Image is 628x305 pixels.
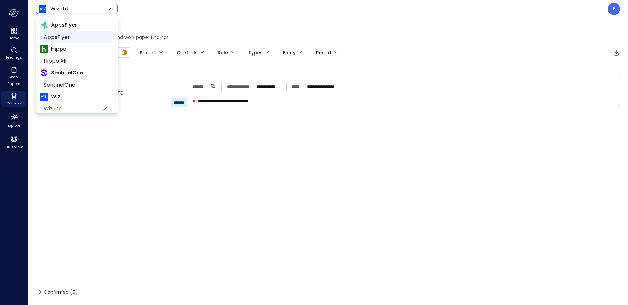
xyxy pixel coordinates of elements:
span: SentinelOne [44,81,109,89]
img: AppsFlyer [40,21,48,29]
li: SentinelOne [40,79,114,91]
li: Hippo All [40,55,114,67]
span: Wiz Ltd [44,105,98,113]
img: Hippo [40,45,48,53]
span: AppsFlyer [51,21,77,29]
span: Wiz [51,93,60,101]
li: Wiz Ltd [40,103,114,115]
span: Hippo All [44,57,109,65]
span: Hippo [51,45,67,53]
img: Wiz [40,93,48,101]
img: SentinelOne [40,69,48,77]
span: SentinelOne [51,69,83,77]
span: AppsFlyer [44,33,109,41]
li: AppsFlyer [40,31,114,43]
